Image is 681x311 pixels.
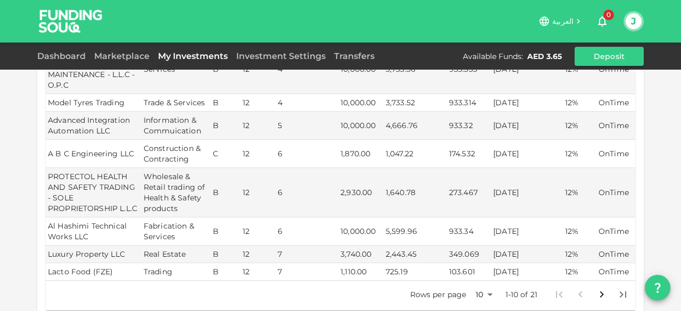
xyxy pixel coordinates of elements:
td: A B C Engineering LLC [46,140,142,168]
a: Dashboard [37,51,90,61]
a: Transfers [330,51,379,61]
td: OnTime [596,246,635,263]
td: [DATE] [491,112,563,140]
td: OnTime [596,112,635,140]
td: B [211,217,240,246]
td: 12 [240,112,276,140]
td: 12 [240,168,276,217]
td: 12% [563,168,596,217]
td: 10,000.00 [338,112,384,140]
td: Trading [142,263,211,281]
td: Information & Commuication [142,112,211,140]
span: 0 [603,10,614,20]
td: B [211,168,240,217]
button: J [626,13,642,29]
td: Construction & Contracting [142,140,211,168]
td: [DATE] [491,246,563,263]
td: Lacto Food (FZE) [46,263,142,281]
td: B [211,263,240,281]
td: 349.069 [447,246,491,263]
div: AED 3.65 [527,51,562,62]
td: 2,930.00 [338,168,384,217]
td: 273.467 [447,168,491,217]
td: 6 [276,140,338,168]
td: 6 [276,217,338,246]
td: 1,870.00 [338,140,384,168]
td: 933.32 [447,112,491,140]
td: 12 [240,140,276,168]
a: Investment Settings [232,51,330,61]
td: 6 [276,168,338,217]
td: 12% [563,140,596,168]
td: Al Hashimi Technical Works LLC [46,217,142,246]
td: 174.532 [447,140,491,168]
td: 103.601 [447,263,491,281]
button: Go to next page [591,284,612,305]
td: 5,599.96 [384,217,447,246]
td: C [211,140,240,168]
button: Deposit [575,47,644,66]
td: 933.314 [447,94,491,112]
td: 12% [563,112,596,140]
td: 4,666.76 [384,112,447,140]
td: [DATE] [491,217,563,246]
td: [DATE] [491,94,563,112]
td: 4 [276,94,338,112]
td: Wholesale & Retail trading of Health & Safety products [142,168,211,217]
td: 1,110.00 [338,263,384,281]
p: Rows per page [410,289,467,300]
td: [DATE] [491,140,563,168]
td: 12 [240,94,276,112]
td: 12 [240,246,276,263]
td: 725.19 [384,263,447,281]
td: OnTime [596,263,635,281]
td: 1,640.78 [384,168,447,217]
a: My Investments [154,51,232,61]
td: Fabrication & Services [142,217,211,246]
td: 12 [240,263,276,281]
td: 3,733.52 [384,94,447,112]
td: B [211,94,240,112]
td: OnTime [596,140,635,168]
td: Real Estate [142,246,211,263]
td: Luxury Property LLC [46,246,142,263]
td: OnTime [596,94,635,112]
td: 12% [563,217,596,246]
td: 5 [276,112,338,140]
td: Trade & Services [142,94,211,112]
td: B [211,246,240,263]
td: 1,047.22 [384,140,447,168]
td: 10,000.00 [338,217,384,246]
td: PROTECTOL HEALTH AND SAFETY TRADING - SOLE PROPRIETORSHIP L.L.C [46,168,142,217]
td: 12 [240,217,276,246]
span: العربية [552,16,574,26]
td: 10,000.00 [338,94,384,112]
div: Available Funds : [463,51,523,62]
td: 7 [276,263,338,281]
td: 3,740.00 [338,246,384,263]
td: Advanced Integration Automation LLC [46,112,142,140]
td: 7 [276,246,338,263]
button: 0 [592,11,613,32]
td: OnTime [596,217,635,246]
td: 2,443.45 [384,246,447,263]
td: [DATE] [491,168,563,217]
td: OnTime [596,168,635,217]
p: 1-10 of 21 [505,289,538,300]
button: question [645,275,670,300]
td: B [211,112,240,140]
td: [DATE] [491,263,563,281]
button: Go to last page [612,284,634,305]
td: 12% [563,94,596,112]
td: 12% [563,246,596,263]
div: 10 [471,287,496,302]
td: Model Tyres Trading [46,94,142,112]
td: 933.34 [447,217,491,246]
td: 12% [563,263,596,281]
a: Marketplace [90,51,154,61]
